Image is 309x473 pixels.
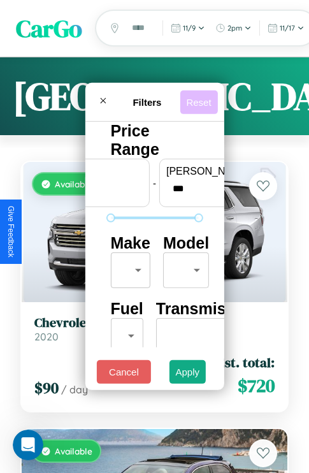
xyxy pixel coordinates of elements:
span: 2020 [34,330,59,343]
label: min price [34,166,143,177]
span: $ 90 [34,377,59,398]
span: CarGo [16,11,82,45]
span: $ 720 [238,373,275,398]
span: Est. total: [217,353,275,372]
h4: Price Range [110,122,198,159]
span: 11 / 17 [280,24,295,33]
span: Available [55,178,92,189]
button: 2pm [212,20,255,36]
h4: Transmission [156,300,259,318]
span: / day [61,383,88,396]
button: Apply [169,360,206,384]
label: [PERSON_NAME] [166,166,275,177]
h4: Filters [114,96,180,107]
h4: Model [163,234,209,252]
span: Available [55,446,92,456]
h3: Chevrolet Military Truck [34,315,275,330]
button: Cancel [97,360,151,384]
iframe: Intercom live chat [13,430,43,460]
span: 2pm [227,24,242,33]
button: 11/9 [167,20,209,36]
button: Reset [180,90,217,113]
button: 11/17 [264,20,308,36]
span: 11 / 9 [183,24,196,33]
a: Chevrolet Military Truck2020 [34,315,275,343]
p: - [153,174,156,191]
h4: Make [110,234,150,252]
h4: Fuel [110,300,143,318]
div: Give Feedback [6,206,15,258]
